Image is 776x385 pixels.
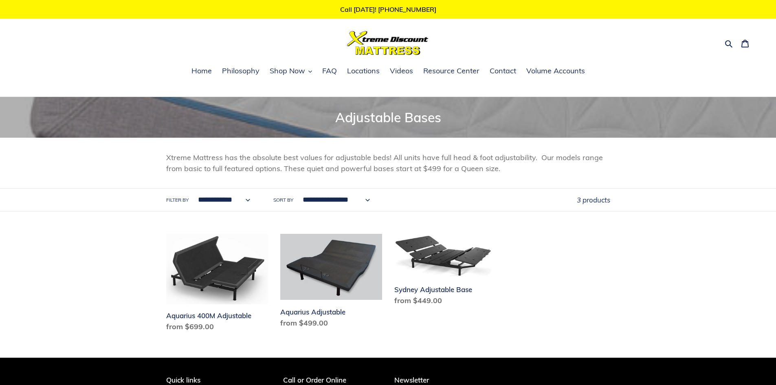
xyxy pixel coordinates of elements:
[335,109,441,125] span: Adjustable Bases
[394,376,610,384] p: Newsletter
[419,65,484,77] a: Resource Center
[490,66,516,76] span: Contact
[577,196,610,204] span: 3 products
[166,152,610,174] p: Xtreme Mattress has the absolute best values for adjustable beds! All units have full head & foot...
[283,376,382,384] p: Call or Order Online
[526,66,585,76] span: Volume Accounts
[347,66,380,76] span: Locations
[166,234,268,335] a: Aquarius 400M Adjustable
[270,66,305,76] span: Shop Now
[222,66,259,76] span: Philosophy
[318,65,341,77] a: FAQ
[390,66,413,76] span: Videos
[322,66,337,76] span: FAQ
[347,31,429,55] img: Xtreme Discount Mattress
[191,66,212,76] span: Home
[166,376,250,384] p: Quick links
[394,234,496,309] a: Sydney Adjustable Base
[486,65,520,77] a: Contact
[218,65,264,77] a: Philosophy
[343,65,384,77] a: Locations
[423,66,479,76] span: Resource Center
[522,65,589,77] a: Volume Accounts
[166,196,189,204] label: Filter by
[187,65,216,77] a: Home
[280,234,382,331] a: Aquarius Adjustable
[273,196,293,204] label: Sort by
[266,65,316,77] button: Shop Now
[386,65,417,77] a: Videos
